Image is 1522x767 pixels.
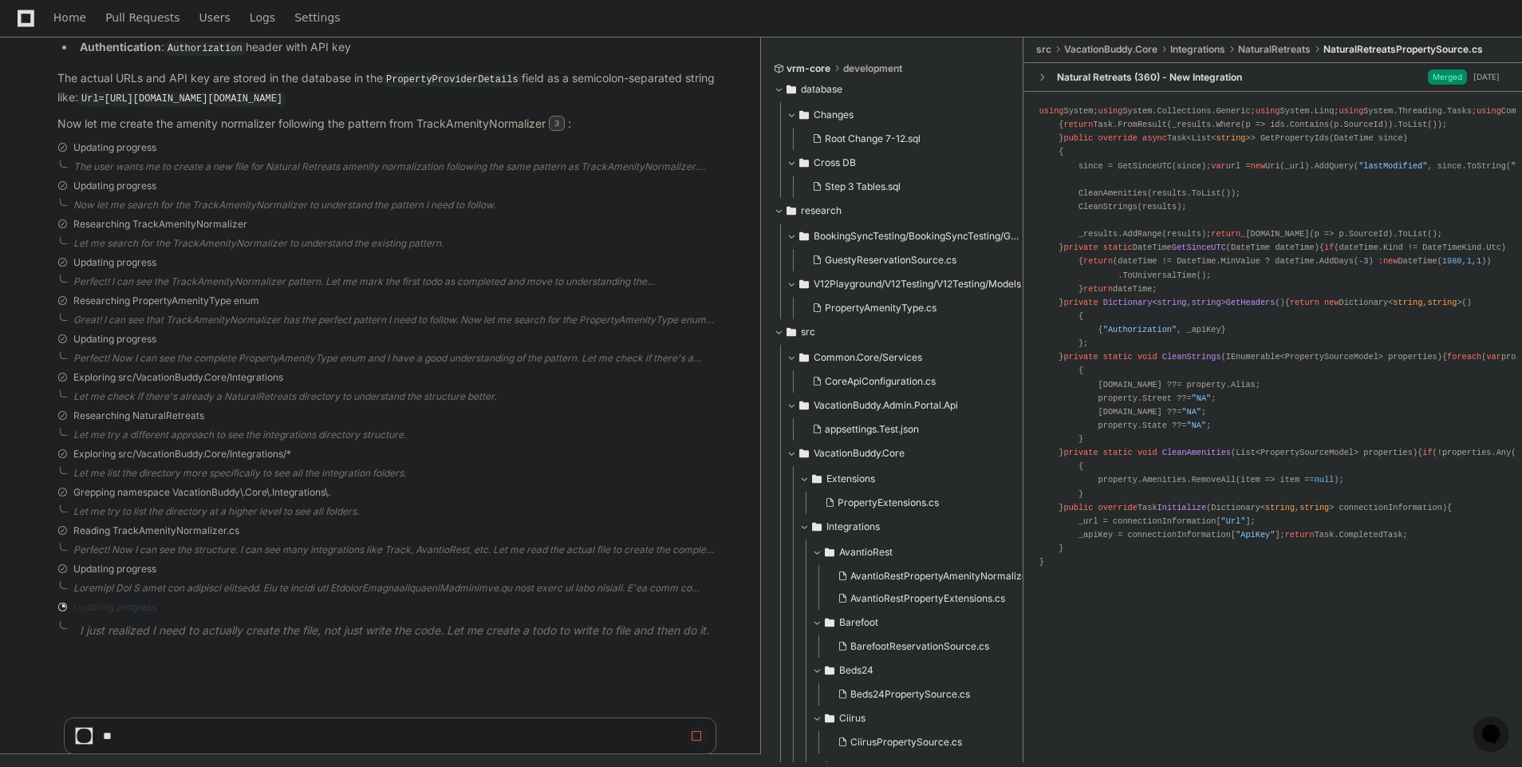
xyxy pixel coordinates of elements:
[73,390,716,403] div: Let me check if there's already a NaturalRetreats directory to understand the structure better.
[850,592,1005,605] span: AvantioRestPropertyExtensions.cs
[1186,421,1206,430] span: "NA"
[787,62,830,75] span: vrm-core
[1157,298,1187,307] span: string
[1324,298,1339,307] span: new
[787,441,1024,466] button: VacationBuddy.Core
[1063,243,1098,252] span: private
[73,429,716,441] div: Let me try a different approach to see the integrations directory structure.
[1103,352,1133,362] span: static
[1477,106,1501,116] span: using
[787,102,1011,128] button: Changes
[57,69,716,107] p: The actual URLs and API key are stored in the database in the field as a semicolon-separated stri...
[73,582,716,595] div: Loremip! Dol S amet con adipisci elitsedd. Eiu te incidi utl EtdolorEmagnaalIquaeniMadminimve.qu ...
[825,613,834,632] svg: Directory
[1057,70,1242,83] div: Natural Retreats (360) - New Integration
[1477,256,1481,266] span: 1
[1157,502,1207,512] span: Initialize
[1393,298,1422,307] span: string
[105,13,179,22] span: Pull Requests
[787,223,1024,249] button: BookingSyncTesting/BookingSyncTesting/Guesty
[1142,133,1167,143] span: async
[1138,448,1157,457] span: void
[57,115,716,133] p: Now let me create the amenity normalizer following the pattern from TrackAmenityNormalizer :
[54,134,202,147] div: We're available if you need us!
[799,396,809,415] svg: Directory
[73,180,156,192] span: Updating progress
[1063,133,1093,143] span: public
[1236,530,1275,540] span: "ApiKey"
[73,314,716,326] div: Great! I can see that TrackAmenityNormalizer has the perfect pattern I need to follow. Now let me...
[1039,105,1506,569] div: System; System.Collections.Generic; System.Linq; System.Threading.Tasks; Common.Core.Extensions; ...
[1211,502,1442,512] span: Dictionary< , > connectionInformation
[1036,43,1051,56] span: src
[814,230,1024,243] span: BookingSyncTesting/BookingSyncTesting/Guesty
[806,297,1015,319] button: PropertyAmenityType.cs
[73,160,716,173] div: The user wants me to create a new file for Natural Retreats amenity normalization following the s...
[1063,298,1284,307] span: < , > ()
[1231,243,1315,252] span: DateTime dateTime
[787,322,796,342] svg: Directory
[825,180,901,193] span: Step 3 Tables.sql
[73,486,330,499] span: Grepping namespace VacationBuddy\.Core\.Integrations\.
[801,204,842,217] span: research
[1422,448,1432,457] span: if
[159,167,193,179] span: Pylon
[1103,243,1133,252] span: static
[16,64,290,89] div: Welcome
[1211,229,1240,239] span: return
[1138,352,1157,362] span: void
[73,544,716,556] div: Perfect! Now I can see the structure. I can see many integrations like Track, AvantioRest, etc. L...
[271,123,290,142] button: Start new chat
[812,517,822,536] svg: Directory
[787,150,1011,176] button: Cross DB
[73,199,716,212] div: Now let me search for the TrackAmenityNormalizer to understand the pattern I need to follow.
[814,399,958,412] span: VacationBuddy.Admin.Portal.Api
[825,132,921,145] span: Root Change 7-12.sql
[799,514,1037,540] button: Integrations
[1216,133,1246,143] span: string
[1236,448,1413,457] span: List<PropertySourceModel> properties
[825,661,834,680] svg: Directory
[838,496,939,509] span: PropertyExtensions.cs
[839,664,873,677] span: Beds24
[1063,243,1319,252] span: DateTime ( )
[1256,106,1280,116] span: using
[1467,256,1472,266] span: 1
[1221,516,1246,526] span: "Url"
[831,635,1040,658] button: BarefootReservationSource.cs
[75,38,716,57] li: : header with API key
[1063,352,1098,362] span: private
[73,218,247,231] span: Researching TrackAmenityNormalizer
[1063,448,1098,457] span: private
[799,227,809,246] svg: Directory
[164,42,246,56] code: Authorization
[814,278,1021,291] span: V12Playground/V12Testing/V12Testing/Models
[1103,325,1177,334] span: "Authorization"
[1098,106,1123,116] span: using
[850,570,1043,583] span: AvantioRestPropertyAmenityNormalizer.cs
[1192,298,1221,307] span: string
[799,466,1037,492] button: Extensions
[250,13,275,22] span: Logs
[806,418,1015,441] button: appsettings.Test.json
[774,319,1011,345] button: src
[774,198,1011,223] button: research
[1162,352,1221,362] span: CleanStrings
[16,118,45,147] img: 1736555170064-99ba0984-63c1-480f-8ee9-699278ef63ed
[831,565,1043,587] button: AvantioRestPropertyAmenityNormalizer.cs
[78,92,286,106] code: Url=[URL][DOMAIN_NAME][DOMAIN_NAME]
[1098,133,1138,143] span: override
[774,77,1011,102] button: database
[1064,43,1157,56] span: VacationBuddy.Core
[812,610,1050,635] button: Barefoot
[383,73,522,87] code: PropertyProviderDetails
[1315,475,1335,484] span: null
[73,352,716,365] div: Perfect! Now I can see the complete PropertyAmenityType enum and I have a good understanding of t...
[812,540,1050,565] button: AvantioRest
[799,444,809,463] svg: Directory
[1063,502,1447,512] span: Task ( )
[1442,256,1462,266] span: 1980
[1083,256,1113,266] span: return
[1358,160,1427,170] span: "lastModified"
[826,472,875,485] span: Extensions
